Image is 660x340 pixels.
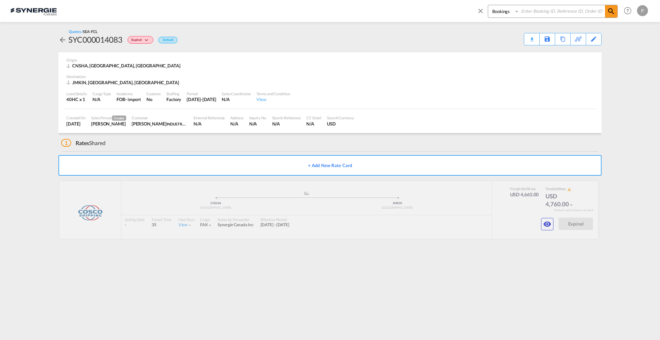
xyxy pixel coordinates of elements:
div: Customs [146,91,161,96]
div: Adriana Groposila [91,121,126,127]
div: Load Details [66,91,87,96]
div: N/A [306,121,321,127]
md-icon: icon-download [528,34,536,40]
span: CNSHA, [GEOGRAPHIC_DATA], [GEOGRAPHIC_DATA] [72,63,180,68]
div: No [146,96,161,102]
span: Creator [112,116,126,121]
div: Incoterms [117,91,141,96]
div: ARTURO ZAMBRANO [132,121,188,127]
span: INDUSTRADE [166,121,190,127]
div: Address [230,115,243,120]
md-icon: icon-chevron-down [143,39,152,42]
div: CC Email [306,115,321,120]
span: SEA-FCL [83,29,97,34]
div: External Reference [194,115,225,120]
div: Terms and Condition [256,91,290,96]
div: N/A [272,121,301,127]
div: Quotes /SEA-FCL [69,29,98,34]
input: Enter Booking ID, Reference ID, Order ID [519,5,605,17]
div: Cargo Type [92,91,111,96]
button: icon-eye [541,218,553,230]
div: JMKIN, Kingston, Americas [66,79,181,86]
span: Help [622,5,634,17]
img: 1f56c880d42311ef80fc7dca854c8e59.png [10,3,57,19]
div: N/A [249,121,267,127]
div: Change Status Here [122,34,155,45]
div: Change Status Here [128,36,153,44]
div: Customer [132,115,188,120]
div: View [256,96,290,102]
div: Origin [66,57,594,63]
div: Help [622,5,637,17]
span: Rates [76,140,89,146]
div: Period [187,91,216,96]
button: + Add New Rate Card [58,155,602,176]
div: - import [125,96,141,102]
md-icon: icon-arrow-left [58,36,67,44]
div: P [637,5,648,16]
div: Inquiry No. [249,115,267,120]
div: Sales Coordinator [222,91,251,96]
div: FOB [117,96,125,102]
md-icon: icon-eye [543,220,551,228]
div: icon-arrow-left [58,34,68,45]
div: Sales Person [91,115,126,121]
div: Destination [66,74,594,79]
span: icon-close [477,5,488,21]
div: Save As Template [540,33,555,45]
span: icon-magnify [605,5,617,18]
div: Quote PDF is not available at this time [528,33,536,40]
div: 25 Aug 2025 [187,96,216,102]
div: Created On [66,115,86,120]
div: Default [158,37,177,43]
div: USD [327,121,354,127]
div: 14 Aug 2025 [66,121,86,127]
div: N/A [230,121,243,127]
div: N/A [92,96,111,102]
div: Search Reference [272,115,301,120]
div: N/A [222,96,251,102]
span: 1 [61,139,71,147]
div: Stuffing [166,91,181,96]
div: SYC000014083 [68,34,122,45]
div: Shared [61,139,106,147]
md-icon: icon-magnify [607,7,615,15]
div: Search Currency [327,115,354,120]
div: CNSHA, Shanghai, Asia Pacific [66,63,182,69]
div: 40HC x 1 [66,96,87,102]
div: Factory Stuffing [166,96,181,102]
span: Expired [131,38,143,44]
div: N/A [194,121,225,127]
md-icon: icon-close [477,7,484,14]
